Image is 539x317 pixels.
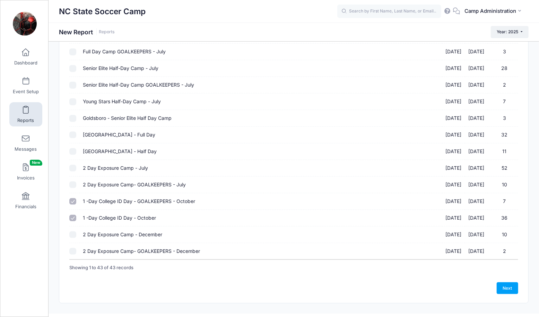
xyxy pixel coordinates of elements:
[491,26,529,38] button: Year: 2025
[488,110,518,127] td: 3
[17,117,34,123] span: Reports
[0,7,49,40] a: NC State Soccer Camp
[488,77,518,94] td: 2
[442,94,465,110] td: [DATE]
[17,175,35,181] span: Invoices
[442,243,465,259] td: [DATE]
[488,243,518,259] td: 2
[465,160,488,177] td: [DATE]
[497,29,519,34] span: Year: 2025
[488,143,518,160] td: 11
[14,60,37,66] span: Dashboard
[488,193,518,210] td: 7
[488,127,518,143] td: 32
[465,77,488,94] td: [DATE]
[442,110,465,127] td: [DATE]
[460,3,529,19] button: Camp Administration
[9,102,42,126] a: Reports
[83,132,155,138] span: [GEOGRAPHIC_DATA] - Full Day
[465,243,488,259] td: [DATE]
[15,204,36,210] span: Financials
[15,146,37,152] span: Messages
[83,182,186,187] span: 2 Day Exposure Camp- GOALKEEPERS - July
[337,5,441,18] input: Search by First Name, Last Name, or Email...
[442,127,465,143] td: [DATE]
[465,60,488,77] td: [DATE]
[442,227,465,243] td: [DATE]
[488,160,518,177] td: 52
[488,60,518,77] td: 28
[83,82,194,88] span: Senior Elite Half-Day Camp GOALKEEPERS - July
[9,45,42,69] a: Dashboard
[497,282,518,294] a: Next
[442,77,465,94] td: [DATE]
[13,89,39,95] span: Event Setup
[465,127,488,143] td: [DATE]
[9,73,42,98] a: Event Setup
[442,44,465,60] td: [DATE]
[488,210,518,227] td: 36
[83,98,161,104] span: Young Stars Half-Day Camp - July
[442,143,465,160] td: [DATE]
[83,49,166,54] span: Full Day Camp GOALKEEPERS - July
[442,193,465,210] td: [DATE]
[488,94,518,110] td: 7
[442,210,465,227] td: [DATE]
[9,188,42,213] a: Financials
[488,227,518,243] td: 10
[83,215,156,221] span: 1 -Day College ID Day - October
[488,44,518,60] td: 3
[83,231,162,237] span: 2 Day Exposure Camp - December
[464,7,516,15] span: Camp Administration
[30,160,42,166] span: New
[465,210,488,227] td: [DATE]
[465,227,488,243] td: [DATE]
[83,198,195,204] span: 1 -Day College ID Day - GOALKEEPERS - October
[83,248,200,254] span: 2 Day Exposure Camp- GOALKEEPERS - December
[465,143,488,160] td: [DATE]
[12,11,38,37] img: NC State Soccer Camp
[442,160,465,177] td: [DATE]
[99,29,115,35] a: Reports
[488,177,518,193] td: 10
[83,65,158,71] span: Senior Elite Half-Day Camp - July
[465,193,488,210] td: [DATE]
[465,44,488,60] td: [DATE]
[69,260,133,276] div: Showing 1 to 43 of 43 records
[83,165,148,171] span: 2 Day Exposure Camp - July
[442,60,465,77] td: [DATE]
[465,94,488,110] td: [DATE]
[9,160,42,184] a: InvoicesNew
[83,148,157,154] span: [GEOGRAPHIC_DATA] - Half Day
[59,3,146,19] h1: NC State Soccer Camp
[83,115,172,121] span: Goldsboro - Senior Elite Half Day Camp
[442,177,465,193] td: [DATE]
[9,131,42,155] a: Messages
[465,110,488,127] td: [DATE]
[59,28,115,36] h1: New Report
[465,177,488,193] td: [DATE]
